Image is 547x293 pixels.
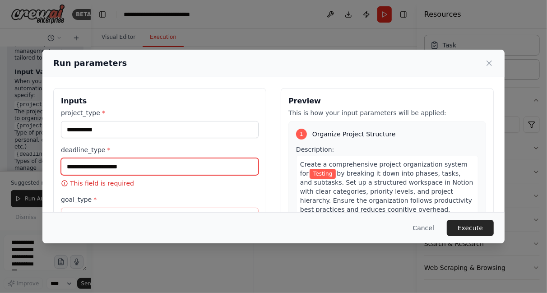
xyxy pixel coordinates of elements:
[61,108,259,117] label: project_type
[288,108,486,117] p: This is how your input parameters will be applied:
[61,96,259,107] h3: Inputs
[53,57,127,70] h2: Run parameters
[300,170,473,213] span: by breaking it down into phases, tasks, and subtasks. Set up a structured workspace in Notion wit...
[296,146,334,153] span: Description:
[447,220,494,236] button: Execute
[61,145,259,154] label: deadline_type
[61,179,259,188] p: This field is required
[406,220,441,236] button: Cancel
[288,96,486,107] h3: Preview
[300,161,468,177] span: Create a comprehensive project organization system for
[312,130,396,139] span: Organize Project Structure
[296,129,307,140] div: 1
[310,169,336,179] span: Variable: project_name
[61,195,259,204] label: goal_type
